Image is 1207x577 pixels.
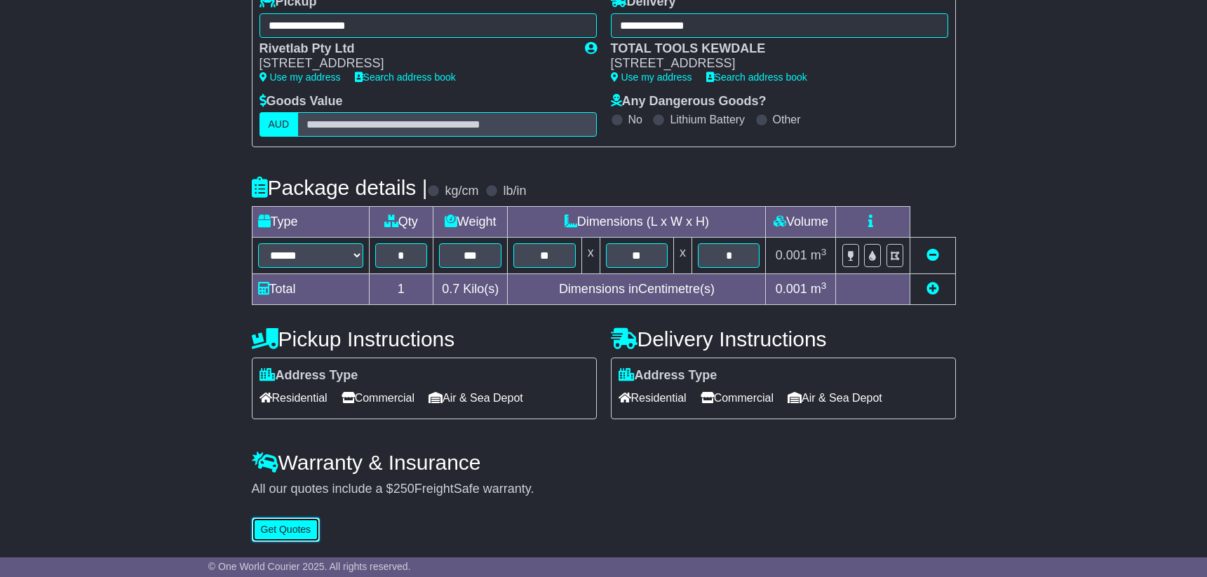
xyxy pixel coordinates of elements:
td: x [581,238,600,274]
span: Residential [259,387,328,409]
div: [STREET_ADDRESS] [611,56,934,72]
td: Dimensions in Centimetre(s) [508,274,766,305]
td: Type [252,207,369,238]
span: 250 [393,482,414,496]
label: kg/cm [445,184,478,199]
span: Air & Sea Depot [429,387,523,409]
a: Search address book [355,72,456,83]
span: 0.7 [442,282,459,296]
div: Rivetlab Pty Ltd [259,41,571,57]
label: Goods Value [259,94,343,109]
label: Lithium Battery [670,113,745,126]
sup: 3 [821,247,827,257]
td: Qty [369,207,433,238]
sup: 3 [821,280,827,291]
a: Remove this item [926,248,939,262]
label: Other [773,113,801,126]
label: Any Dangerous Goods? [611,94,767,109]
div: TOTAL TOOLS KEWDALE [611,41,934,57]
h4: Pickup Instructions [252,327,597,351]
span: © One World Courier 2025. All rights reserved. [208,561,411,572]
span: Air & Sea Depot [788,387,882,409]
td: x [674,238,692,274]
a: Use my address [259,72,341,83]
span: Residential [619,387,687,409]
label: Address Type [259,368,358,383]
label: lb/in [503,184,526,199]
div: [STREET_ADDRESS] [259,56,571,72]
h4: Package details | [252,176,428,199]
td: Volume [766,207,836,238]
span: Commercial [701,387,774,409]
span: 0.001 [776,248,807,262]
h4: Warranty & Insurance [252,451,956,474]
td: Dimensions (L x W x H) [508,207,766,238]
td: Kilo(s) [433,274,508,305]
label: No [628,113,642,126]
span: Commercial [342,387,414,409]
label: AUD [259,112,299,137]
span: m [811,282,827,296]
td: 1 [369,274,433,305]
button: Get Quotes [252,517,321,542]
span: 0.001 [776,282,807,296]
td: Weight [433,207,508,238]
span: m [811,248,827,262]
h4: Delivery Instructions [611,327,956,351]
td: Total [252,274,369,305]
a: Search address book [706,72,807,83]
a: Add new item [926,282,939,296]
label: Address Type [619,368,717,383]
div: All our quotes include a $ FreightSafe warranty. [252,482,956,497]
a: Use my address [611,72,692,83]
